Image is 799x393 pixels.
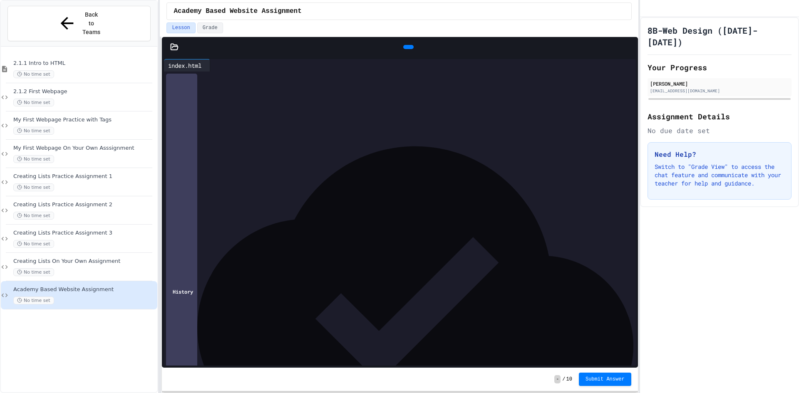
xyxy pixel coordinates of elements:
span: Creating Lists Practice Assignment 1 [13,173,156,180]
span: Creating Lists Practice Assignment 3 [13,230,156,237]
span: Submit Answer [586,376,625,383]
button: Back to Teams [7,6,151,41]
div: index.html [164,61,206,70]
span: Back to Teams [82,10,101,37]
span: My First Webpage On Your Own Asssignment [13,145,156,152]
h3: Need Help? [655,149,784,159]
span: No time set [13,127,54,135]
span: 10 [566,376,572,383]
span: No time set [13,268,54,276]
span: My First Webpage Practice with Tags [13,116,156,124]
span: 2.1.1 Intro to HTML [13,60,156,67]
span: No time set [13,99,54,106]
span: Creating Lists On Your Own Assignment [13,258,156,265]
span: 2.1.2 First Webpage [13,88,156,95]
span: No time set [13,183,54,191]
h1: 8B-Web Design ([DATE]-[DATE]) [648,25,792,48]
h2: Assignment Details [648,111,792,122]
div: [EMAIL_ADDRESS][DOMAIN_NAME] [650,88,789,94]
span: No time set [13,155,54,163]
span: No time set [13,297,54,304]
div: No due date set [648,126,792,136]
p: Switch to "Grade View" to access the chat feature and communicate with your teacher for help and ... [655,163,784,188]
button: Submit Answer [579,373,631,386]
button: Grade [197,22,223,33]
span: / [562,376,565,383]
div: [PERSON_NAME] [650,80,789,87]
div: index.html [164,59,210,72]
span: Academy Based Website Assignment [174,6,301,16]
span: Academy Based Website Assignment [13,286,156,293]
h2: Your Progress [648,62,792,73]
span: No time set [13,240,54,248]
span: No time set [13,212,54,220]
span: No time set [13,70,54,78]
span: Creating Lists Practice Assignment 2 [13,201,156,208]
button: Lesson [166,22,195,33]
span: - [554,375,561,383]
